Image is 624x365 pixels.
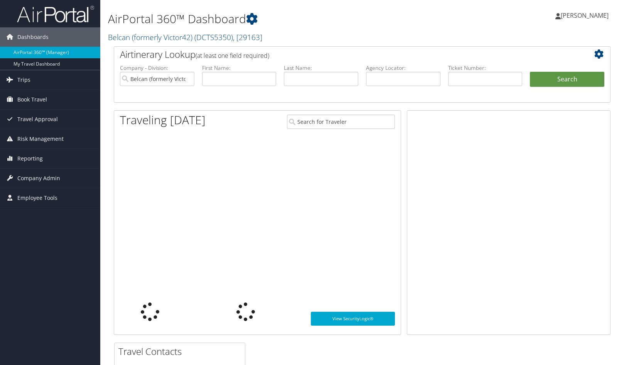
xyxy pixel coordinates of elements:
[17,169,60,188] span: Company Admin
[530,72,604,87] button: Search
[196,51,269,60] span: (at least one field required)
[311,312,395,326] a: View SecurityLogic®
[555,4,616,27] a: [PERSON_NAME]
[233,32,262,42] span: , [ 29163 ]
[17,149,43,168] span: Reporting
[284,64,358,72] label: Last Name:
[17,188,57,208] span: Employee Tools
[17,27,49,47] span: Dashboards
[194,32,233,42] span: ( DCTS5350 )
[108,11,447,27] h1: AirPortal 360™ Dashboard
[17,70,30,90] span: Trips
[202,64,277,72] label: First Name:
[287,115,395,129] input: Search for Traveler
[17,110,58,129] span: Travel Approval
[561,11,609,20] span: [PERSON_NAME]
[17,129,64,149] span: Risk Management
[120,112,206,128] h1: Traveling [DATE]
[120,64,194,72] label: Company - Division:
[366,64,440,72] label: Agency Locator:
[17,90,47,109] span: Book Travel
[448,64,523,72] label: Ticket Number:
[108,32,262,42] a: Belcan (formerly Victor42)
[118,345,245,358] h2: Travel Contacts
[120,48,563,61] h2: Airtinerary Lookup
[17,5,94,23] img: airportal-logo.png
